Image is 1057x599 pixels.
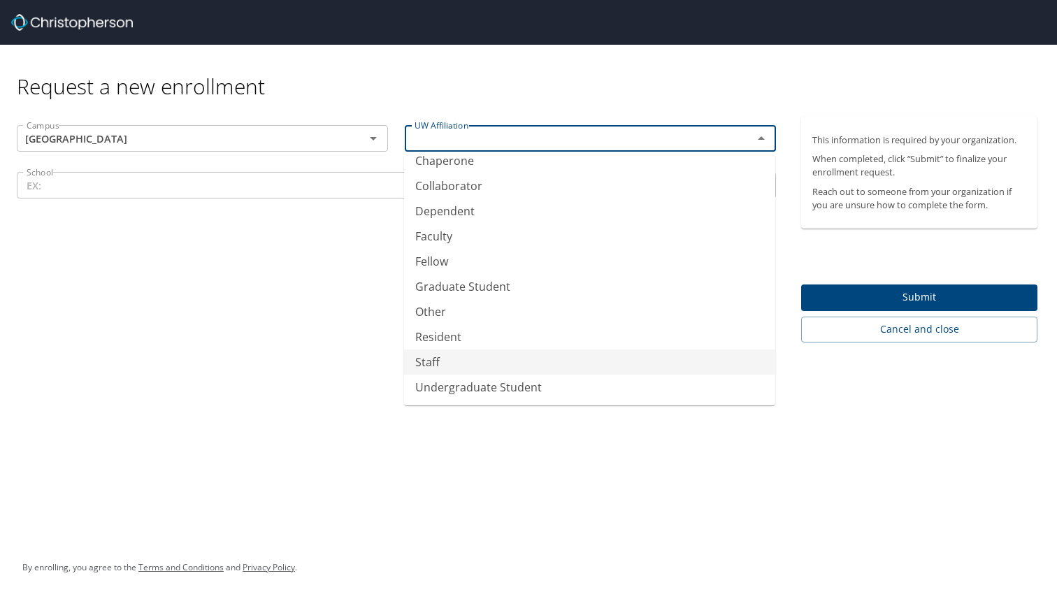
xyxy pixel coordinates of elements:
[812,133,1026,147] p: This information is required by your organization.
[404,375,775,400] li: Undergraduate Student
[812,185,1026,212] p: Reach out to someone from your organization if you are unsure how to complete the form.
[364,129,383,148] button: Open
[812,321,1026,338] span: Cancel and close
[404,274,775,299] li: Graduate Student
[812,152,1026,179] p: When completed, click “Submit” to finalize your enrollment request.
[404,148,775,173] li: Chaperone
[404,299,775,324] li: Other
[138,561,224,573] a: Terms and Conditions
[17,45,1049,100] div: Request a new enrollment
[801,317,1037,342] button: Cancel and close
[17,172,776,199] input: EX:
[812,289,1026,306] span: Submit
[404,199,775,224] li: Dependent
[22,550,297,585] div: By enrolling, you agree to the and .
[404,249,775,274] li: Fellow
[752,129,771,148] button: Close
[404,173,775,199] li: Collaborator
[11,14,133,31] img: cbt logo
[404,224,775,249] li: Faculty
[404,349,775,375] li: Staff
[801,284,1037,312] button: Submit
[404,324,775,349] li: Resident
[243,561,295,573] a: Privacy Policy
